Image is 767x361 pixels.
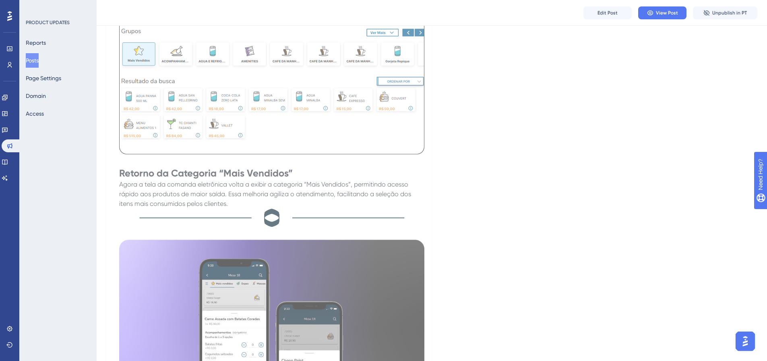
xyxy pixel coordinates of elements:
button: Page Settings [26,71,61,85]
button: Posts [26,53,39,68]
button: Edit Post [583,6,632,19]
span: Unpublish in PT [712,10,747,16]
button: Domain [26,89,46,103]
strong: Retorno da Categoria “Mais Vendidos” [119,167,293,179]
button: View Post [638,6,686,19]
span: Edit Post [597,10,618,16]
span: Need Help? [19,2,50,12]
div: PRODUCT UPDATES [26,19,70,26]
span: View Post [656,10,678,16]
button: Reports [26,35,46,50]
span: Agora a tela da comanda eletrônica volta a exibir a categoria “Mais Vendidos”, permitindo acesso ... [119,180,413,207]
button: Access [26,106,44,121]
button: Unpublish in PT [693,6,757,19]
iframe: UserGuiding AI Assistant Launcher [733,329,757,353]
